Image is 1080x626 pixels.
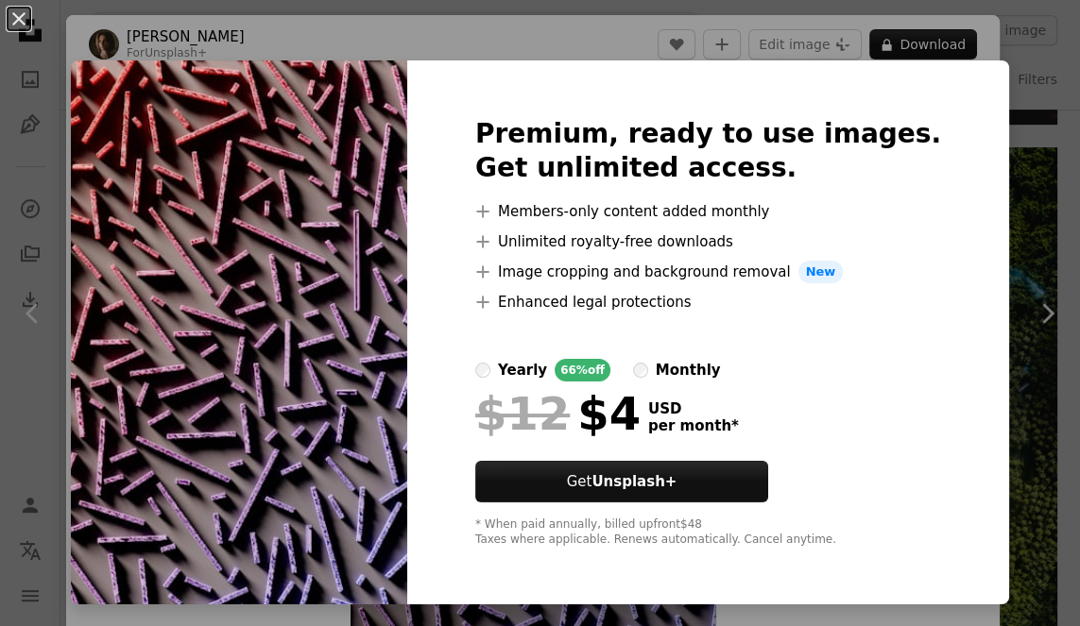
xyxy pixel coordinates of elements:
[633,363,648,378] input: monthly
[475,261,941,283] li: Image cropping and background removal
[475,461,768,502] button: GetUnsplash+
[475,517,941,548] div: * When paid annually, billed upfront $48 Taxes where applicable. Renews automatically. Cancel any...
[648,400,739,417] span: USD
[798,261,844,283] span: New
[475,291,941,313] li: Enhanced legal protections
[475,389,570,438] span: $12
[475,200,941,223] li: Members-only content added monthly
[648,417,739,434] span: per month *
[475,117,941,185] h2: Premium, ready to use images. Get unlimited access.
[475,363,490,378] input: yearly66%off
[71,60,407,604] img: premium_photo-1673553305013-8381b702a282
[475,230,941,253] li: Unlimited royalty-free downloads
[555,359,610,381] div: 66% off
[656,359,721,381] div: monthly
[591,473,677,490] strong: Unsplash+
[475,389,641,438] div: $4
[498,359,547,381] div: yearly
